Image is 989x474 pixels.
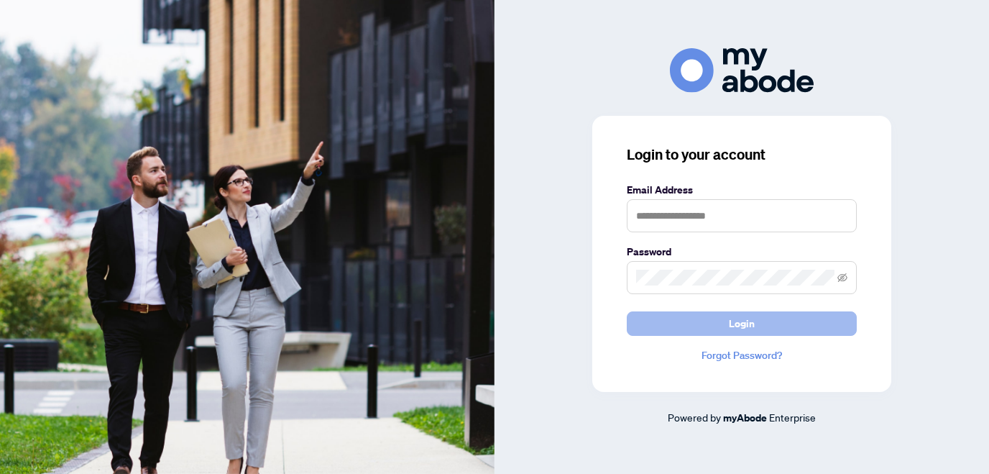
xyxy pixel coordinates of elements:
a: Forgot Password? [627,347,857,363]
span: Powered by [668,411,721,424]
label: Password [627,244,857,260]
button: Login [627,311,857,336]
a: myAbode [723,410,767,426]
span: Login [729,312,755,335]
label: Email Address [627,182,857,198]
img: ma-logo [670,48,814,92]
h3: Login to your account [627,145,857,165]
span: Enterprise [769,411,816,424]
span: eye-invisible [837,273,847,283]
